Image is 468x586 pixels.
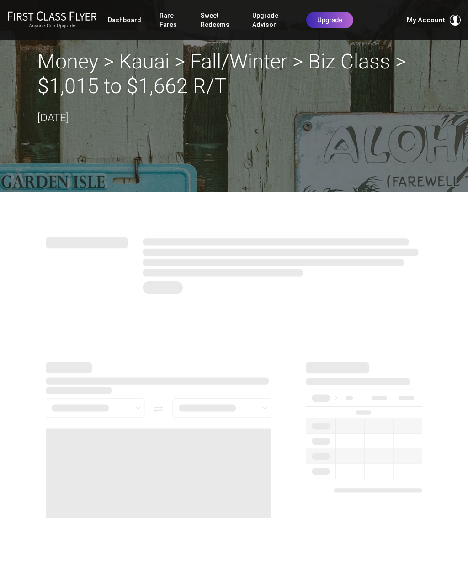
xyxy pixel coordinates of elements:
[252,7,288,33] a: Upgrade Advisor
[7,11,97,29] a: First Class FlyerAnyone Can Upgrade
[37,111,69,124] time: [DATE]
[108,12,141,28] a: Dashboard
[306,12,353,28] a: Upgrade
[37,49,431,99] h2: Money > Kauai > Fall/Winter > Biz Class > $1,015 to $1,662 R/T
[407,15,461,26] button: My Account
[7,11,97,21] img: First Class Flyer
[7,23,97,29] small: Anyone Can Upgrade
[46,229,422,298] img: summary.svg
[46,362,271,541] img: routes.svg
[160,7,182,33] a: Rare Fares
[306,362,422,495] img: availability.svg
[407,15,445,26] span: My Account
[201,7,234,33] a: Sweet Redeems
